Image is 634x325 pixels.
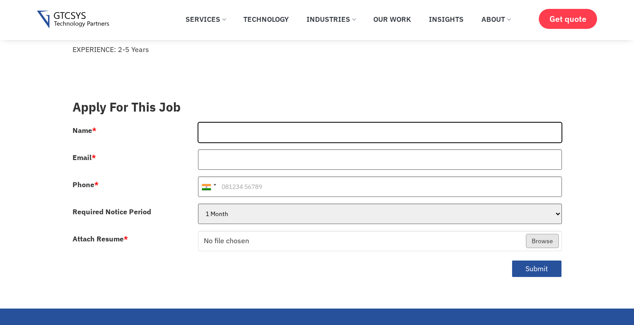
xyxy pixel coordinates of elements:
[73,235,128,242] label: Attach Resume
[237,9,295,29] a: Technology
[73,181,99,188] label: Phone
[422,9,470,29] a: Insights
[37,11,109,29] img: Gtcsys logo
[198,177,219,197] div: India (भारत): +91
[73,100,562,115] h3: Apply For This Job
[367,9,418,29] a: Our Work
[475,9,517,29] a: About
[73,154,96,161] label: Email
[73,127,97,134] label: Name
[300,9,362,29] a: Industries
[73,44,562,55] p: EXPERIENCE: 2-5 Years
[73,208,151,215] label: Required Notice Period
[549,14,586,24] span: Get quote
[179,9,232,29] a: Services
[198,177,562,197] input: 081234 56789
[512,260,562,277] button: Submit
[539,9,597,29] a: Get quote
